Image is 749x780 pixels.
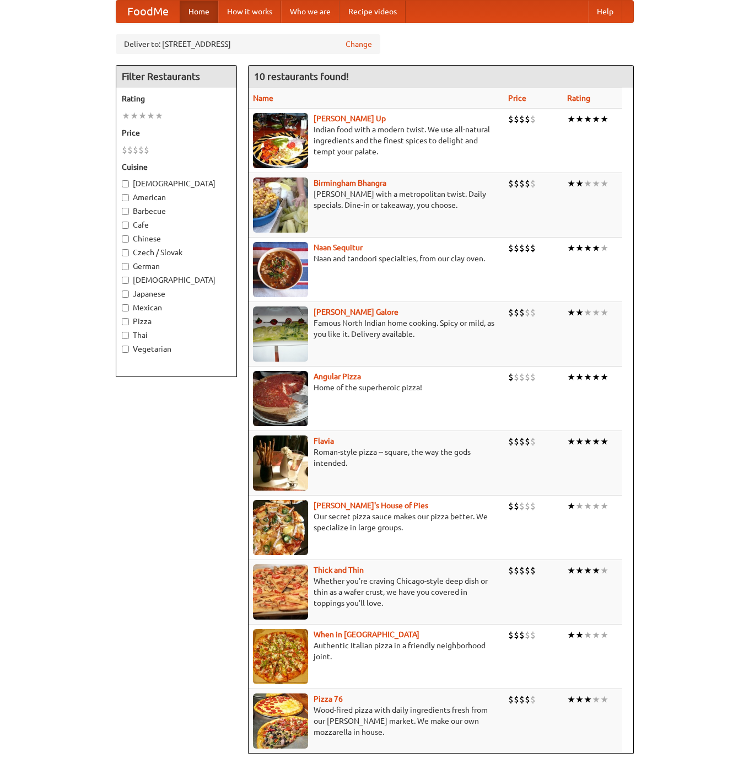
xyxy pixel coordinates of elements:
[592,629,600,641] li: ★
[314,437,334,445] b: Flavia
[519,564,525,577] li: $
[575,177,584,190] li: ★
[514,371,519,383] li: $
[122,127,231,138] h5: Price
[314,179,386,187] a: Birmingham Bhangra
[530,500,536,512] li: $
[508,500,514,512] li: $
[122,288,231,299] label: Japanese
[122,110,130,122] li: ★
[122,275,231,286] label: [DEMOGRAPHIC_DATA]
[567,177,575,190] li: ★
[530,306,536,319] li: $
[575,242,584,254] li: ★
[122,144,127,156] li: $
[253,371,308,426] img: angular.jpg
[525,693,530,706] li: $
[122,263,129,270] input: German
[122,206,231,217] label: Barbecue
[122,180,129,187] input: [DEMOGRAPHIC_DATA]
[592,113,600,125] li: ★
[575,564,584,577] li: ★
[253,253,500,264] p: Naan and tandoori specialties, from our clay oven.
[508,113,514,125] li: $
[122,261,231,272] label: German
[575,629,584,641] li: ★
[314,243,363,252] a: Naan Sequitur
[253,435,308,491] img: flavia.jpg
[314,308,398,316] a: [PERSON_NAME] Galore
[314,372,361,381] a: Angular Pizza
[508,435,514,448] li: $
[122,93,231,104] h5: Rating
[122,233,231,244] label: Chinese
[600,113,608,125] li: ★
[127,144,133,156] li: $
[584,693,592,706] li: ★
[314,566,364,574] a: Thick and Thin
[575,435,584,448] li: ★
[519,500,525,512] li: $
[253,306,308,362] img: currygalore.jpg
[508,371,514,383] li: $
[567,242,575,254] li: ★
[525,113,530,125] li: $
[122,219,231,230] label: Cafe
[567,693,575,706] li: ★
[530,113,536,125] li: $
[314,695,343,703] a: Pizza 76
[122,330,231,341] label: Thai
[144,144,149,156] li: $
[584,500,592,512] li: ★
[584,306,592,319] li: ★
[600,693,608,706] li: ★
[116,66,236,88] h4: Filter Restaurants
[253,629,308,684] img: wheninrome.jpg
[122,247,231,258] label: Czech / Slovak
[525,306,530,319] li: $
[567,113,575,125] li: ★
[575,371,584,383] li: ★
[519,371,525,383] li: $
[514,242,519,254] li: $
[530,435,536,448] li: $
[600,242,608,254] li: ★
[508,177,514,190] li: $
[600,435,608,448] li: ★
[253,382,500,393] p: Home of the superheroic pizza!
[592,177,600,190] li: ★
[584,371,592,383] li: ★
[525,564,530,577] li: $
[253,124,500,157] p: Indian food with a modern twist. We use all-natural ingredients and the finest spices to delight ...
[525,242,530,254] li: $
[588,1,622,23] a: Help
[530,371,536,383] li: $
[147,110,155,122] li: ★
[314,114,386,123] a: [PERSON_NAME] Up
[253,704,500,738] p: Wood-fired pizza with daily ingredients fresh from our [PERSON_NAME] market. We make our own mozz...
[584,564,592,577] li: ★
[253,242,308,297] img: naansequitur.jpg
[525,371,530,383] li: $
[592,500,600,512] li: ★
[122,178,231,189] label: [DEMOGRAPHIC_DATA]
[525,629,530,641] li: $
[519,177,525,190] li: $
[508,564,514,577] li: $
[575,500,584,512] li: ★
[122,194,129,201] input: American
[122,346,129,353] input: Vegetarian
[567,306,575,319] li: ★
[253,113,308,168] img: curryup.jpg
[218,1,281,23] a: How it works
[567,435,575,448] li: ★
[530,629,536,641] li: $
[567,629,575,641] li: ★
[254,71,349,82] ng-pluralize: 10 restaurants found!
[600,564,608,577] li: ★
[567,564,575,577] li: ★
[138,144,144,156] li: $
